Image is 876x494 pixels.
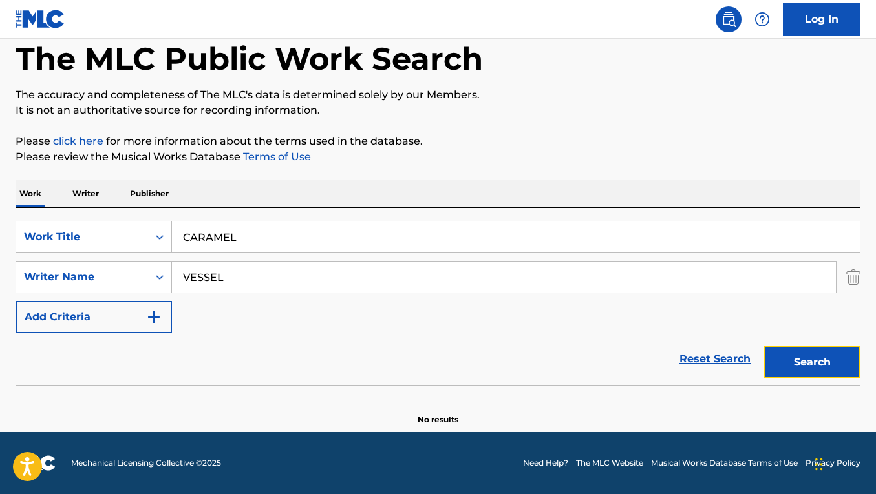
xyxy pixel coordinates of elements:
span: Mechanical Licensing Collective © 2025 [71,457,221,469]
a: Privacy Policy [806,457,860,469]
iframe: Chat Widget [811,432,876,494]
p: It is not an authoritative source for recording information. [16,103,860,118]
p: Publisher [126,180,173,207]
a: Need Help? [523,457,568,469]
a: click here [53,135,103,147]
img: MLC Logo [16,10,65,28]
a: Log In [783,3,860,36]
button: Search [764,346,860,378]
div: Writer Name [24,269,140,285]
div: Work Title [24,229,140,245]
p: No results [418,398,458,426]
p: Please for more information about the terms used in the database. [16,134,860,149]
img: Delete Criterion [846,261,860,293]
p: The accuracy and completeness of The MLC's data is determined solely by our Members. [16,87,860,103]
img: logo [16,455,56,471]
a: Public Search [716,6,742,32]
form: Search Form [16,221,860,385]
p: Please review the Musical Works Database [16,149,860,165]
p: Work [16,180,45,207]
a: The MLC Website [576,457,643,469]
img: 9d2ae6d4665cec9f34b9.svg [146,309,162,325]
img: help [754,12,770,27]
a: Terms of Use [240,150,311,163]
h1: The MLC Public Work Search [16,39,483,78]
p: Writer [69,180,103,207]
div: Drag [815,445,823,484]
a: Reset Search [673,345,757,373]
img: search [721,12,736,27]
button: Add Criteria [16,301,172,333]
a: Musical Works Database Terms of Use [651,457,798,469]
div: Help [749,6,775,32]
